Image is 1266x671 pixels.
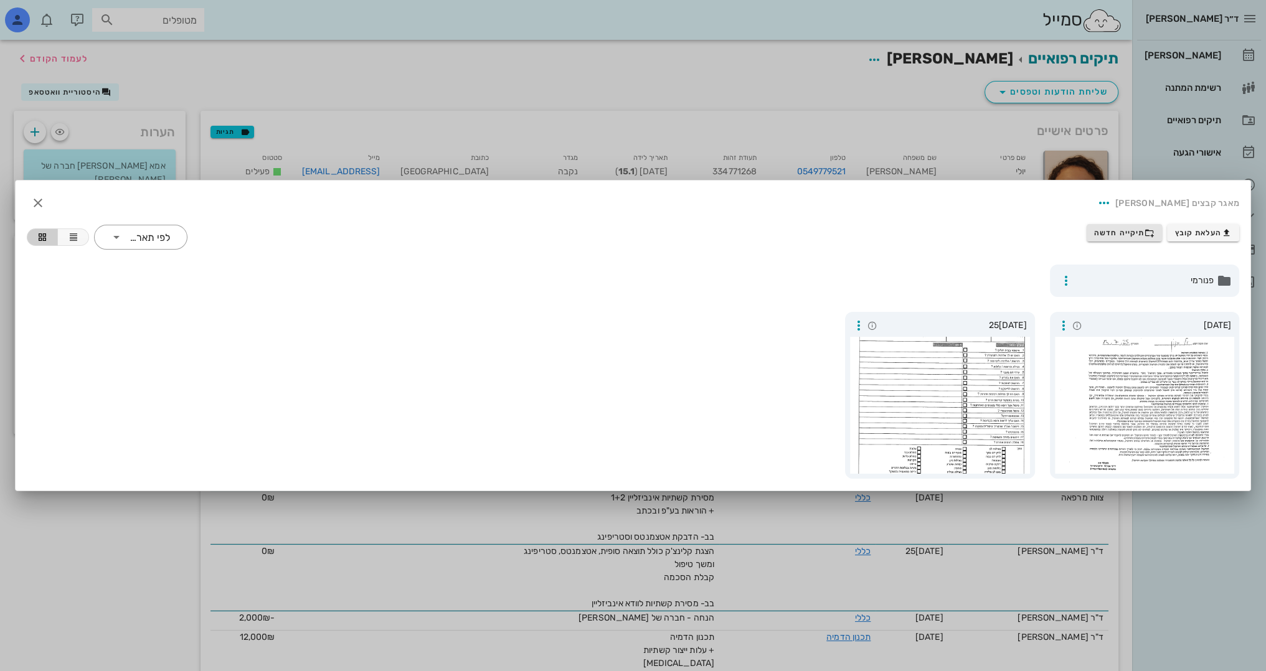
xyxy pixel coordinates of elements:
[1094,228,1155,238] span: תיקייה חדשה
[94,225,187,250] div: לפי תאריך
[1167,224,1239,242] button: העלאת קובץ
[1175,228,1232,238] span: העלאת קובץ
[1078,274,1214,288] span: פנורמי
[1087,224,1163,242] button: תיקייה חדשה
[881,319,1027,332] span: [DATE]25
[128,232,170,243] div: לפי תאריך
[1085,319,1232,332] span: [DATE]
